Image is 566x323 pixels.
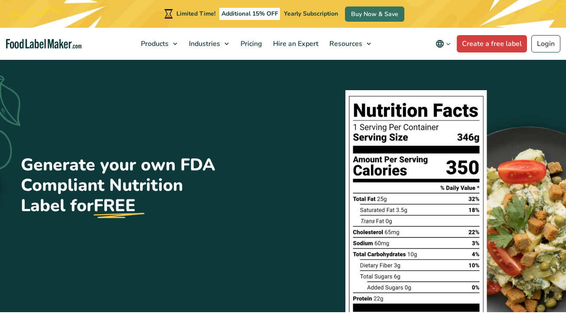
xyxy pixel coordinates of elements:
span: Hire an Expert [270,39,319,49]
a: Login [531,35,560,52]
a: Create a free label [457,35,527,52]
a: Pricing [235,28,266,60]
span: Resources [327,39,363,49]
span: Limited Time! [176,10,215,18]
a: Food Label Maker homepage [6,39,82,49]
span: Yearly Subscription [284,10,338,18]
a: Resources [324,28,375,60]
a: Buy Now & Save [345,7,404,22]
u: FREE [94,196,136,216]
h1: Generate your own FDA Compliant Nutrition Label for [21,155,229,216]
a: Hire an Expert [268,28,322,60]
span: Pricing [238,39,263,49]
img: A black and white graphic of a nutrition facts label. [339,85,495,312]
a: Products [136,28,182,60]
a: Industries [184,28,233,60]
span: Products [138,39,169,49]
span: Additional 15% OFF [219,8,280,20]
button: Change language [429,35,457,52]
span: Industries [186,39,221,49]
